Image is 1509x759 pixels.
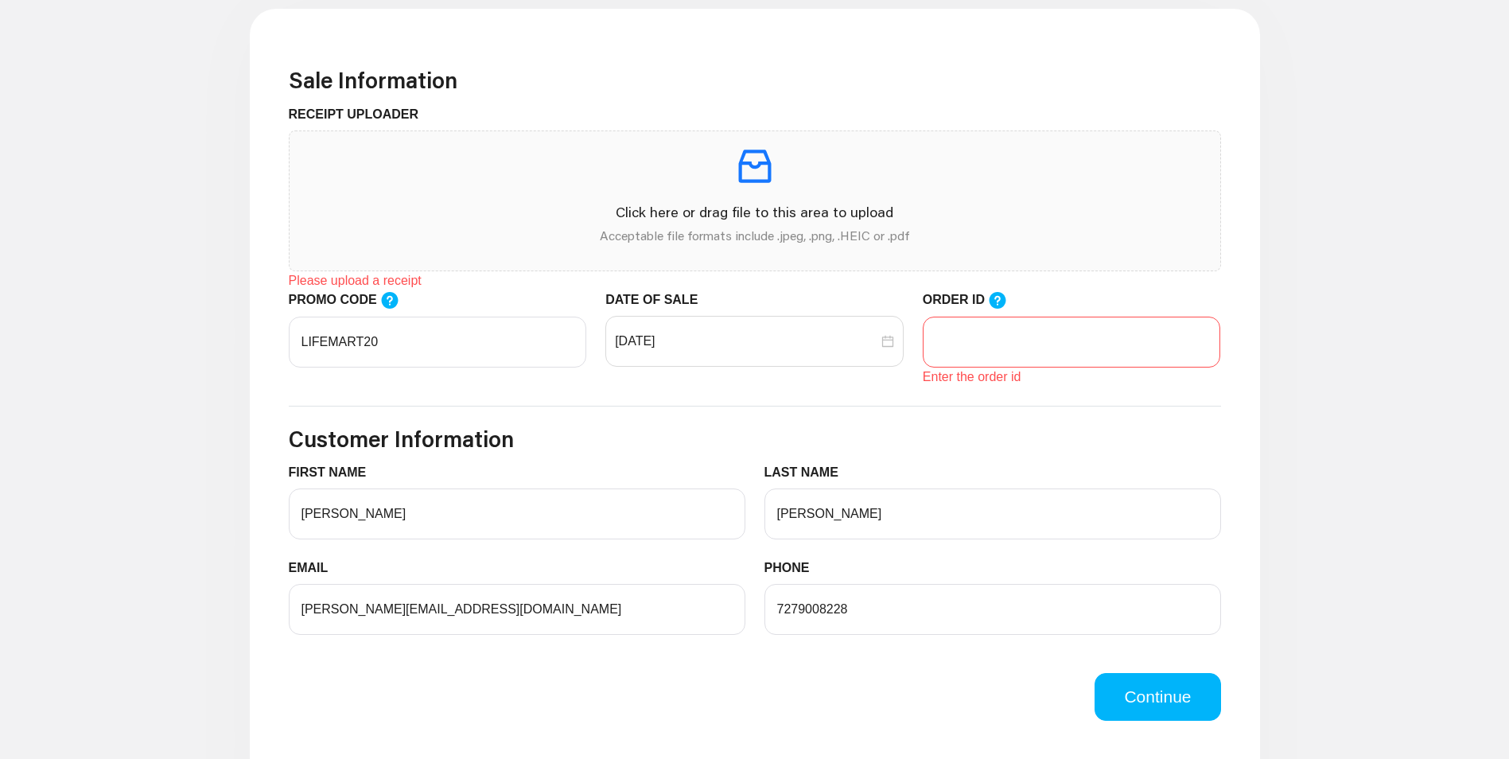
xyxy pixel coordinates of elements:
div: Enter the order id [923,368,1221,387]
span: inbox [733,144,777,189]
input: DATE OF SALE [615,332,878,351]
label: DATE OF SALE [605,290,710,309]
p: Acceptable file formats include .jpeg, .png, .HEIC or .pdf [302,226,1208,245]
input: EMAIL [289,584,745,635]
label: LAST NAME [764,463,851,482]
label: RECEIPT UPLOADER [289,105,431,124]
div: Please upload a receipt [289,271,1221,290]
label: PHONE [764,559,822,578]
p: Click here or drag file to this area to upload [302,201,1208,223]
label: PROMO CODE [289,290,414,310]
label: ORDER ID [923,290,1023,310]
label: FIRST NAME [289,463,379,482]
span: inboxClick here or drag file to this area to uploadAcceptable file formats include .jpeg, .png, .... [290,131,1220,271]
h3: Customer Information [289,426,1221,453]
button: Continue [1095,673,1220,721]
input: FIRST NAME [289,488,745,539]
h3: Sale Information [289,67,1221,94]
input: LAST NAME [764,488,1221,539]
input: PHONE [764,584,1221,635]
label: EMAIL [289,559,340,578]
